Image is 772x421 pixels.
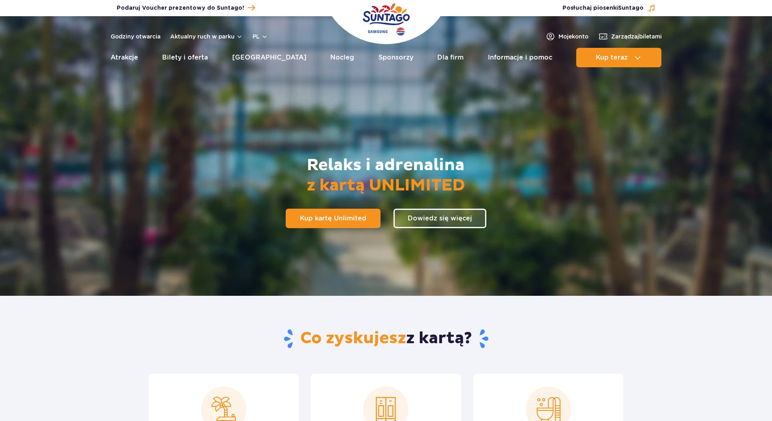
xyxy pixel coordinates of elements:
span: z kartą UNLIMITED [307,175,465,196]
span: Co zyskujesz [300,328,406,348]
button: Posłuchaj piosenkiSuntago [562,4,656,12]
a: [GEOGRAPHIC_DATA] [232,48,306,67]
a: Nocleg [330,48,354,67]
a: Dla firm [437,48,464,67]
a: Atrakcje [111,48,138,67]
button: Kup teraz [576,48,661,67]
a: Sponsorzy [379,48,413,67]
span: Zarządzaj biletami [611,32,662,41]
a: Mojekonto [545,32,588,41]
a: Godziny otwarcia [111,32,160,41]
span: Kup teraz [596,54,628,61]
a: Podaruj Voucher prezentowy do Suntago! [117,2,255,13]
span: Kup kartę Unlimited [300,215,366,222]
span: Moje konto [558,32,588,41]
h2: z kartą? [149,328,623,349]
span: Podaruj Voucher prezentowy do Suntago! [117,4,244,12]
span: Posłuchaj piosenki [562,4,644,12]
a: Dowiedz się więcej [393,209,486,228]
span: Dowiedz się więcej [408,215,472,222]
h2: Relaks i adrenalina [307,155,465,196]
a: Zarządzajbiletami [598,32,662,41]
button: pl [252,32,268,41]
button: Aktualny ruch w parku [170,33,243,40]
a: Kup kartę Unlimited [286,209,381,228]
span: Suntago [618,5,644,11]
a: Bilety i oferta [162,48,208,67]
a: Informacje i pomoc [488,48,552,67]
